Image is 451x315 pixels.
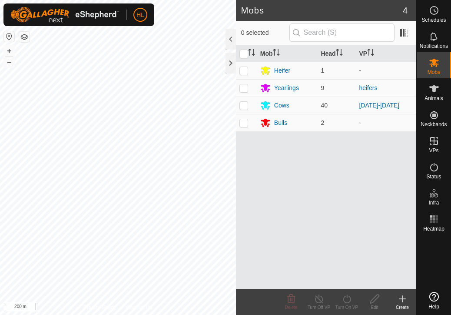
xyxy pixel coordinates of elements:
[273,50,280,57] p-sorticon: Activate to sort
[321,102,328,109] span: 40
[241,28,289,37] span: 0 selected
[428,304,439,309] span: Help
[248,50,255,57] p-sorticon: Activate to sort
[317,45,355,62] th: Head
[426,174,441,179] span: Status
[423,226,444,231] span: Heatmap
[355,62,416,79] td: -
[421,122,447,127] span: Neckbands
[4,57,14,67] button: –
[4,46,14,56] button: +
[321,84,324,91] span: 9
[428,200,439,205] span: Infra
[355,45,416,62] th: VP
[428,70,440,75] span: Mobs
[4,31,14,42] button: Reset Map
[417,288,451,313] a: Help
[305,304,333,311] div: Turn Off VP
[274,101,289,110] div: Cows
[19,32,30,42] button: Map Layers
[367,50,374,57] p-sorticon: Activate to sort
[289,23,395,42] input: Search (S)
[420,44,448,49] span: Notifications
[274,84,299,93] div: Yearlings
[274,118,287,127] div: Bulls
[361,304,388,311] div: Edit
[429,148,438,153] span: VPs
[285,305,298,310] span: Delete
[257,45,318,62] th: Mob
[321,119,324,126] span: 2
[359,102,399,109] a: [DATE]-[DATE]
[403,4,408,17] span: 4
[10,7,119,23] img: Gallagher Logo
[388,304,416,311] div: Create
[136,10,144,20] span: HL
[274,66,290,75] div: Heifer
[241,5,403,16] h2: Mobs
[336,50,343,57] p-sorticon: Activate to sort
[355,114,416,131] td: -
[424,96,443,101] span: Animals
[333,304,361,311] div: Turn On VP
[321,67,324,74] span: 1
[83,304,116,312] a: Privacy Policy
[421,17,446,23] span: Schedules
[359,84,377,91] a: heifers
[126,304,152,312] a: Contact Us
